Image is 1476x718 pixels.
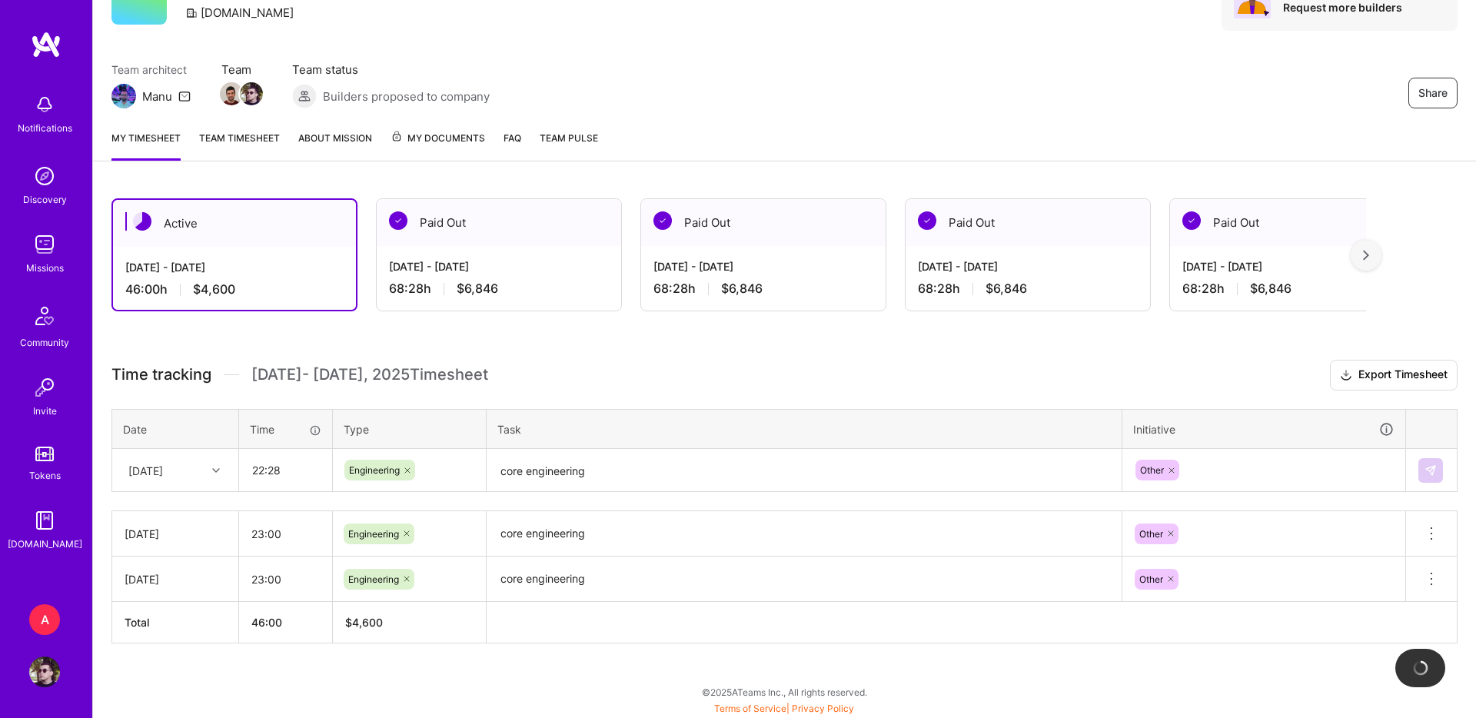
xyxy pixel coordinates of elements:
div: 68:28 h [1182,281,1402,297]
th: Total [112,602,239,643]
div: [DOMAIN_NAME] [185,5,294,21]
div: 68:28 h [653,281,873,297]
span: Engineering [349,464,400,476]
div: Manu [142,88,172,105]
span: Other [1140,464,1164,476]
a: Team Pulse [540,130,598,161]
span: [DATE] - [DATE] , 2025 Timesheet [251,365,488,384]
img: Team Architect [111,84,136,108]
div: Community [20,334,69,351]
span: $6,846 [1250,281,1291,297]
span: Other [1139,528,1163,540]
span: Engineering [348,573,399,585]
span: $6,846 [986,281,1027,297]
div: [DATE] - [DATE] [918,258,1138,274]
button: Export Timesheet [1330,360,1458,391]
div: [DATE] - [DATE] [389,258,609,274]
div: [DATE] - [DATE] [1182,258,1402,274]
div: Paid Out [1170,199,1414,246]
span: $6,846 [721,281,763,297]
img: discovery [29,161,60,191]
img: Invite [29,372,60,403]
a: Team Member Avatar [241,81,261,107]
a: Privacy Policy [792,703,854,714]
div: [DATE] - [DATE] [653,258,873,274]
textarea: core engineering [488,558,1120,600]
span: Builders proposed to company [323,88,490,105]
textarea: core engineering [488,450,1120,491]
img: Paid Out [918,211,936,230]
img: teamwork [29,229,60,260]
input: HH:MM [240,450,331,490]
span: Engineering [348,528,399,540]
div: 68:28 h [918,281,1138,297]
span: Other [1139,573,1163,585]
th: Type [333,409,487,449]
span: $6,846 [457,281,498,297]
img: Builders proposed to company [292,84,317,108]
div: Initiative [1133,420,1395,438]
img: right [1363,250,1369,261]
a: User Avatar [25,657,64,687]
div: [DATE] [125,571,226,587]
i: icon Mail [178,90,191,102]
div: [DOMAIN_NAME] [8,536,82,552]
span: Time tracking [111,365,211,384]
div: [DATE] [128,462,163,478]
a: A [25,604,64,635]
a: My timesheet [111,130,181,161]
div: Discovery [23,191,67,208]
img: Paid Out [653,211,672,230]
a: About Mission [298,130,372,161]
div: A [29,604,60,635]
img: loading [1411,659,1430,677]
img: User Avatar [29,657,60,687]
textarea: core engineering [488,513,1120,555]
input: HH:MM [239,514,332,554]
img: Paid Out [1182,211,1201,230]
input: HH:MM [239,559,332,600]
div: Invite [33,403,57,419]
div: Paid Out [377,199,621,246]
div: null [1418,458,1444,483]
img: Submit [1424,464,1437,477]
div: Active [113,200,356,247]
div: [DATE] - [DATE] [125,259,344,275]
img: logo [31,31,61,58]
a: Terms of Service [714,703,786,714]
span: | [714,703,854,714]
img: tokens [35,447,54,461]
span: $4,600 [193,281,235,298]
i: icon Chevron [212,467,220,474]
th: 46:00 [239,602,333,643]
div: 46:00 h [125,281,344,298]
img: Active [133,212,151,231]
span: My Documents [391,130,485,147]
img: Community [26,298,63,334]
button: Share [1408,78,1458,108]
div: Missions [26,260,64,276]
span: Team status [292,61,490,78]
span: Team Pulse [540,132,598,144]
div: Tokens [29,467,61,484]
img: Team Member Avatar [220,82,243,105]
a: Team timesheet [199,130,280,161]
img: Paid Out [389,211,407,230]
span: Team [221,61,261,78]
span: Share [1418,85,1448,101]
span: $ 4,600 [345,616,383,629]
div: Notifications [18,120,72,136]
img: bell [29,89,60,120]
th: Date [112,409,239,449]
div: [DATE] [125,526,226,542]
div: Paid Out [906,199,1150,246]
i: icon Download [1340,367,1352,384]
div: 68:28 h [389,281,609,297]
img: Team Member Avatar [240,82,263,105]
a: FAQ [504,130,521,161]
img: guide book [29,505,60,536]
div: Paid Out [641,199,886,246]
a: Team Member Avatar [221,81,241,107]
div: © 2025 ATeams Inc., All rights reserved. [92,673,1476,711]
div: Time [250,421,321,437]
